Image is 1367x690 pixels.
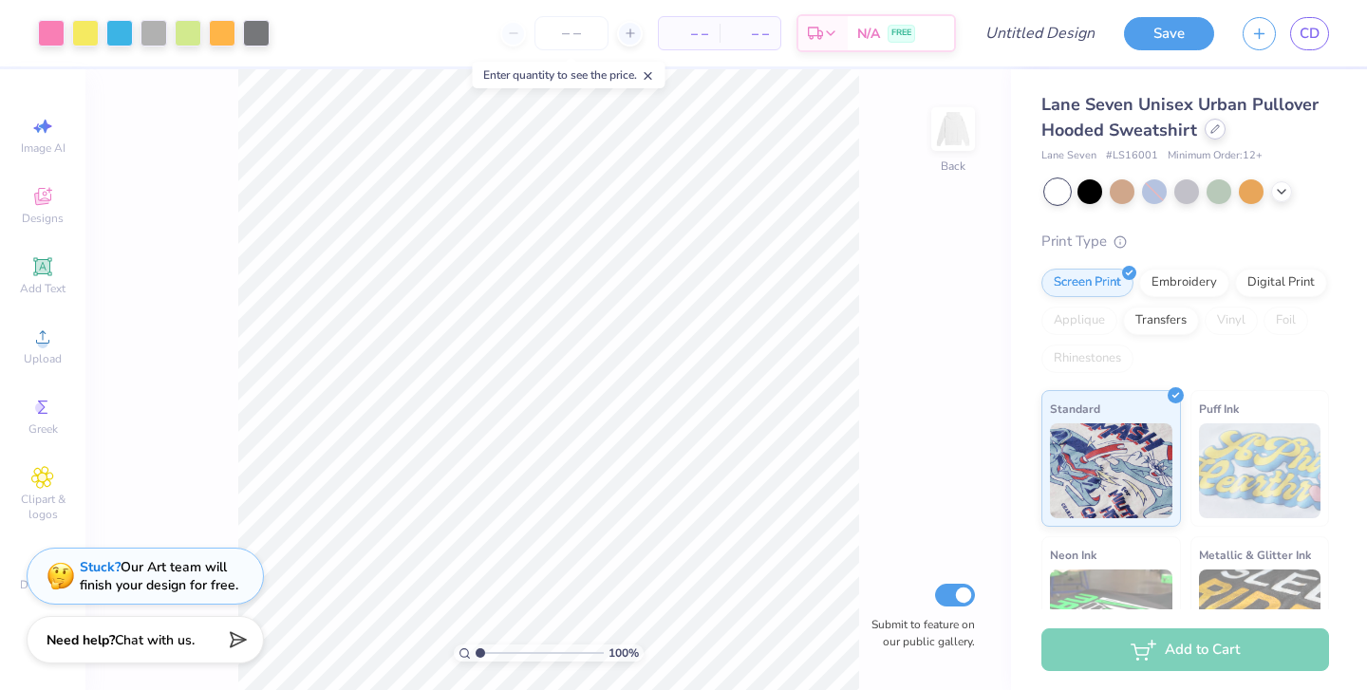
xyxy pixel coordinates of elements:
[115,631,195,649] span: Chat with us.
[20,577,66,592] span: Decorate
[670,24,708,44] span: – –
[47,631,115,649] strong: Need help?
[1199,545,1311,565] span: Metallic & Glitter Ink
[1041,93,1319,141] span: Lane Seven Unisex Urban Pullover Hooded Sweatshirt
[1205,307,1258,335] div: Vinyl
[1106,148,1158,164] span: # LS16001
[1235,269,1327,297] div: Digital Print
[1041,231,1329,252] div: Print Type
[861,616,975,650] label: Submit to feature on our public gallery.
[731,24,769,44] span: – –
[1199,569,1321,664] img: Metallic & Glitter Ink
[1041,269,1133,297] div: Screen Print
[534,16,609,50] input: – –
[20,281,66,296] span: Add Text
[9,492,76,522] span: Clipart & logos
[1300,23,1320,45] span: CD
[891,27,911,40] span: FREE
[1041,345,1133,373] div: Rhinestones
[80,558,238,594] div: Our Art team will finish your design for free.
[1264,307,1308,335] div: Foil
[21,140,66,156] span: Image AI
[1199,399,1239,419] span: Puff Ink
[80,558,121,576] strong: Stuck?
[1050,545,1096,565] span: Neon Ink
[1123,307,1199,335] div: Transfers
[1050,423,1172,518] img: Standard
[609,644,639,662] span: 100 %
[970,14,1110,52] input: Untitled Design
[941,158,965,175] div: Back
[1050,399,1100,419] span: Standard
[857,24,880,44] span: N/A
[28,421,58,437] span: Greek
[1139,269,1229,297] div: Embroidery
[1290,17,1329,50] a: CD
[934,110,972,148] img: Back
[24,351,62,366] span: Upload
[22,211,64,226] span: Designs
[473,62,665,88] div: Enter quantity to see the price.
[1124,17,1214,50] button: Save
[1041,307,1117,335] div: Applique
[1041,148,1096,164] span: Lane Seven
[1168,148,1263,164] span: Minimum Order: 12 +
[1050,569,1172,664] img: Neon Ink
[1199,423,1321,518] img: Puff Ink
